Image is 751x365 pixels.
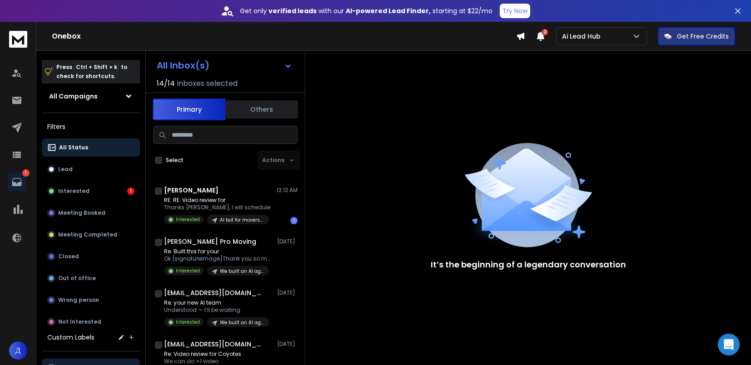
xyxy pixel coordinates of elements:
button: Primary [153,99,225,120]
h1: [PERSON_NAME] Pro Moving [164,237,256,246]
span: 14 / 14 [157,78,175,89]
button: Lead [42,160,140,178]
p: It’s the beginning of a legendary conversation [431,258,626,271]
p: Out of office [58,275,96,282]
button: Not Interested [42,313,140,331]
button: All Status [42,138,140,157]
p: Ai Lead Hub [562,32,604,41]
p: Re: your new AI team [164,299,269,306]
span: 2 [542,29,548,35]
p: Understood — I’ll be waiting [164,306,269,314]
h1: All Inbox(s) [157,61,209,70]
button: Out of office [42,269,140,287]
p: Press to check for shortcuts. [56,63,127,81]
h1: All Campaigns [49,92,98,101]
p: Meeting Completed [58,231,117,238]
p: 1 [22,169,30,177]
strong: AI-powered Lead Finder, [346,6,431,15]
p: We built an AI agent [220,319,264,326]
label: Select [166,157,184,164]
h1: Onebox [52,31,516,42]
p: We can do +1 video [164,358,273,365]
h3: Custom Labels [47,333,94,342]
span: Ctrl + Shift + k [75,62,119,72]
div: 1 [290,217,298,224]
button: All Inbox(s) [149,56,299,74]
p: Get Free Credits [677,32,729,41]
button: Д [9,341,27,360]
p: Re: Built this for your [164,248,273,255]
p: AI bot for movers MD [220,217,264,223]
button: Try Now [500,4,530,18]
p: Meeting Booked [58,209,105,217]
p: [DATE] [277,289,298,296]
p: Re: Video review for Coyotes [164,350,273,358]
p: Try Now [502,6,527,15]
button: Others [225,99,298,119]
h3: Inboxes selected [177,78,238,89]
h1: [PERSON_NAME] [164,186,219,195]
img: logo [9,31,27,48]
p: [DATE] [277,238,298,245]
p: Get only with our starting at $22/mo [240,6,492,15]
p: All Status [59,144,88,151]
strong: verified leads [269,6,317,15]
p: Interested [176,267,200,274]
h3: Filters [42,120,140,133]
p: Not Interested [58,318,101,326]
a: 1 [8,173,26,191]
button: Wrong person [42,291,140,309]
p: Thanks [PERSON_NAME], I will schedule [164,204,270,211]
button: All Campaigns [42,87,140,105]
p: RE: RE: Video review for [164,197,270,204]
p: Ok [signatureImage]Thank you so much [164,255,273,262]
div: 1 [127,187,134,195]
p: Lead [58,166,73,173]
p: Closed [58,253,79,260]
button: Get Free Credits [658,27,735,45]
button: Meeting Completed [42,226,140,244]
p: Interested [58,187,90,195]
p: Interested [176,216,200,223]
p: [DATE] [277,340,298,348]
p: Wrong person [58,296,99,304]
h1: [EMAIL_ADDRESS][DOMAIN_NAME] [164,340,264,349]
h1: [EMAIL_ADDRESS][DOMAIN_NAME] [164,288,264,297]
button: Closed [42,247,140,266]
button: Meeting Booked [42,204,140,222]
p: 12:12 AM [277,187,298,194]
p: Interested [176,319,200,326]
button: Interested1 [42,182,140,200]
p: We built an AI agent [220,268,264,275]
div: Open Intercom Messenger [718,334,740,355]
